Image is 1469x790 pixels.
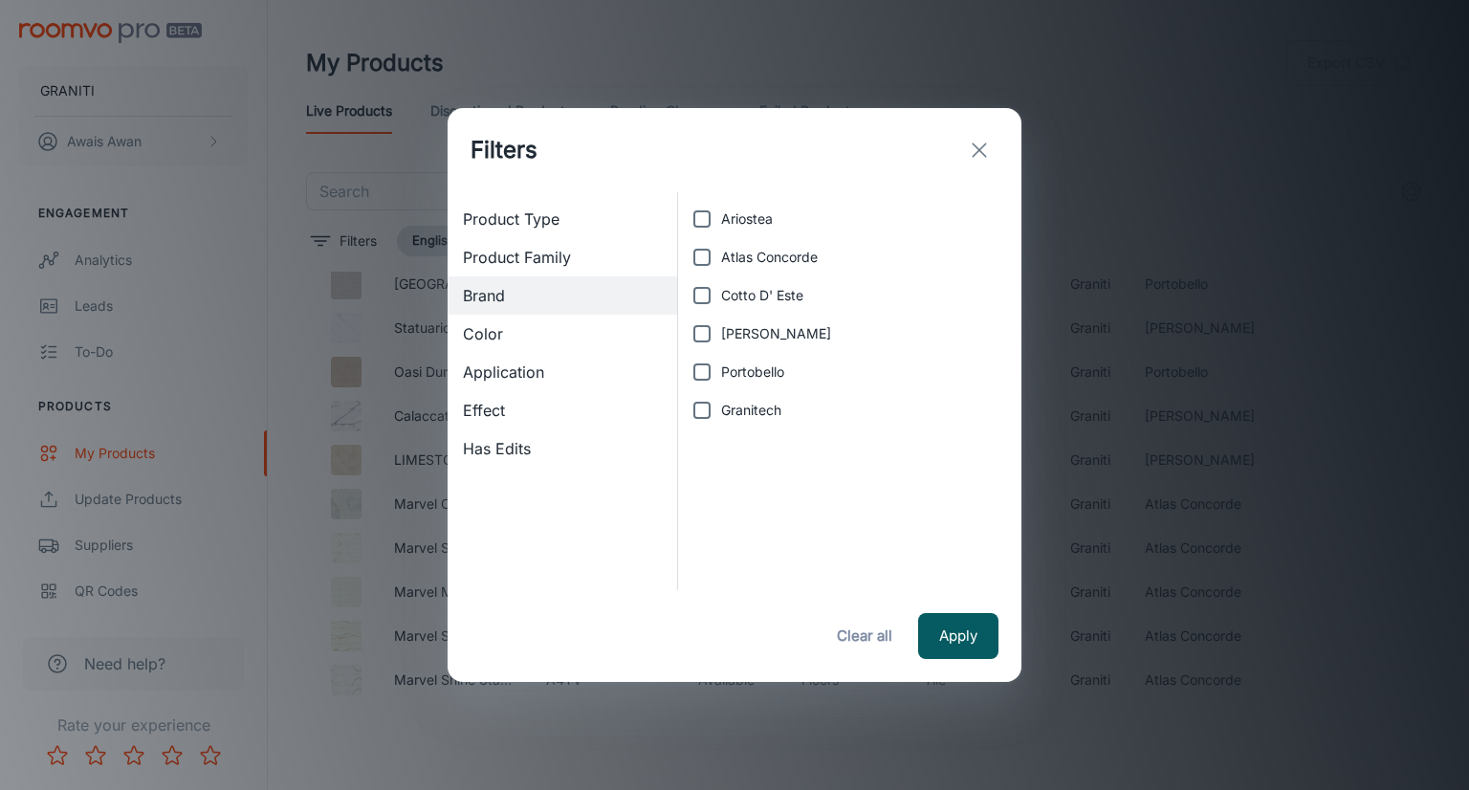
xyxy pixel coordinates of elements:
[721,323,831,344] span: [PERSON_NAME]
[463,246,662,269] span: Product Family
[448,200,677,238] div: Product Type
[448,238,677,276] div: Product Family
[448,276,677,315] div: Brand
[721,400,781,421] span: Granitech
[463,437,662,460] span: Has Edits
[471,133,537,167] h1: Filters
[463,208,662,230] span: Product Type
[448,391,677,429] div: Effect
[463,399,662,422] span: Effect
[463,361,662,384] span: Application
[721,208,773,230] span: Ariostea
[448,429,677,468] div: Has Edits
[448,353,677,391] div: Application
[463,284,662,307] span: Brand
[721,247,818,268] span: Atlas Concorde
[721,362,784,383] span: Portobello
[721,285,803,306] span: Cotto D' Este
[826,613,903,659] button: Clear all
[960,131,998,169] button: exit
[918,613,998,659] button: Apply
[463,322,662,345] span: Color
[448,315,677,353] div: Color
